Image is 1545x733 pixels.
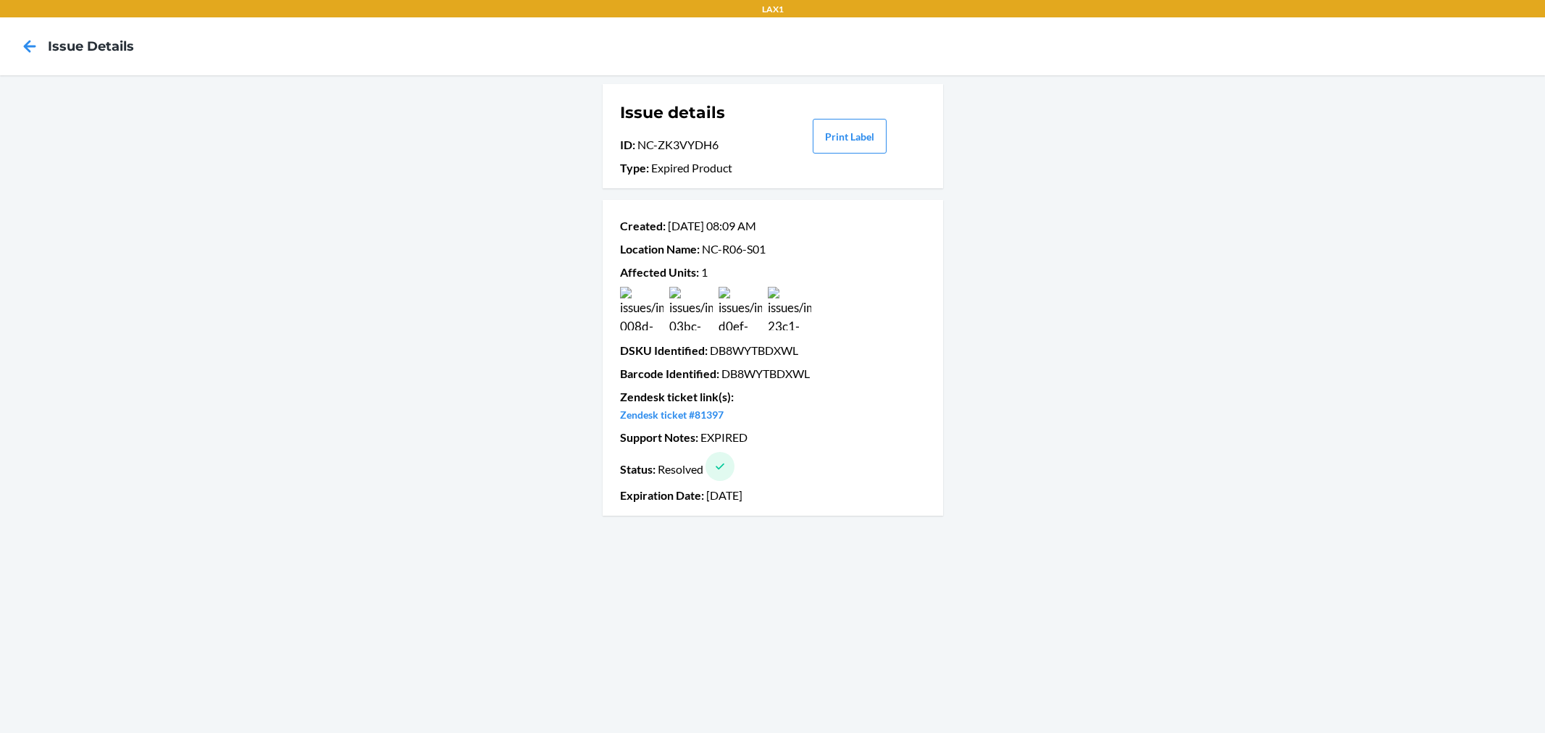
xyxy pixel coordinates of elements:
[48,37,134,56] h4: Issue details
[620,390,734,403] span: Zendesk ticket link(s) :
[620,409,724,421] a: Zendesk ticket #81397
[620,161,649,175] span: Type :
[620,342,926,359] p: DB8WYTBDXWL
[620,264,926,281] p: 1
[620,242,700,256] span: Location Name :
[620,488,704,502] span: Expiration Date :
[620,240,926,258] p: NC-R06-S01
[620,343,708,357] span: DSKU Identified :
[762,3,784,16] p: LAX1
[620,136,771,154] p: NC-ZK3VYDH6
[620,138,635,151] span: ID :
[620,365,926,382] p: DB8WYTBDXWL
[620,487,926,504] p: [DATE]
[813,119,887,154] button: Print Label
[620,159,771,177] p: Expired Product
[620,265,699,279] span: Affected Units :
[768,287,811,330] img: issues/images/aee162e4-23c1-4ec2-b622-a855da517137.jpg
[669,287,713,330] img: issues/images/bb04c5df-03bc-42e0-adb8-ae308ddbf6bb.jpg
[620,287,663,330] img: issues/images/b56a628e-008d-42d9-8c0b-2fa4332796ee.jpg
[620,452,926,481] p: Resolved
[620,366,719,380] span: Barcode Identified :
[620,217,926,235] p: [DATE] 08:09 AM
[620,219,666,233] span: Created :
[620,462,656,476] span: Status :
[620,429,926,446] p: EXPIRED
[719,287,762,330] img: issues/images/38be1e29-d0ef-4aa6-b699-6a2b56ca15f5.jpg
[620,101,771,125] h1: Issue details
[620,430,698,444] span: Support Notes :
